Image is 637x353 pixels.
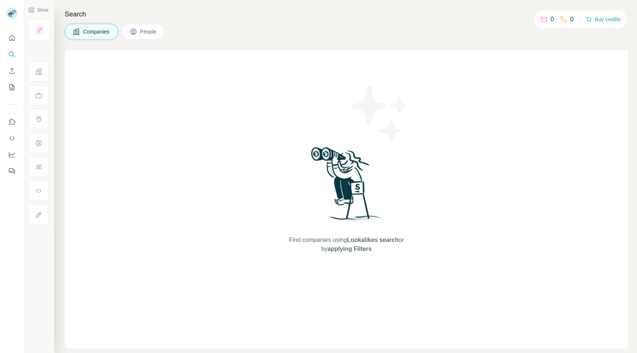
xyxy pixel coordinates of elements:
button: Feedback [6,164,18,178]
img: Surfe Illustration - Stars [346,80,413,147]
button: Show [23,4,54,16]
button: My lists [6,81,18,94]
span: Companies [83,28,110,35]
h4: Search [65,9,628,19]
button: Use Surfe on LinkedIn [6,115,18,129]
button: Buy credits [586,14,621,25]
button: Dashboard [6,148,18,161]
span: Lookalikes search [347,237,399,243]
button: Use Surfe API [6,132,18,145]
button: Enrich CSV [6,64,18,78]
p: 0 [551,15,554,24]
button: Search [6,48,18,61]
img: Surfe Illustration - Woman searching with binoculars [308,145,385,228]
p: 0 [570,15,574,24]
span: People [140,28,157,35]
span: Find companies using or by [287,236,406,253]
button: Quick start [6,31,18,45]
span: applying Filters [327,246,371,252]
